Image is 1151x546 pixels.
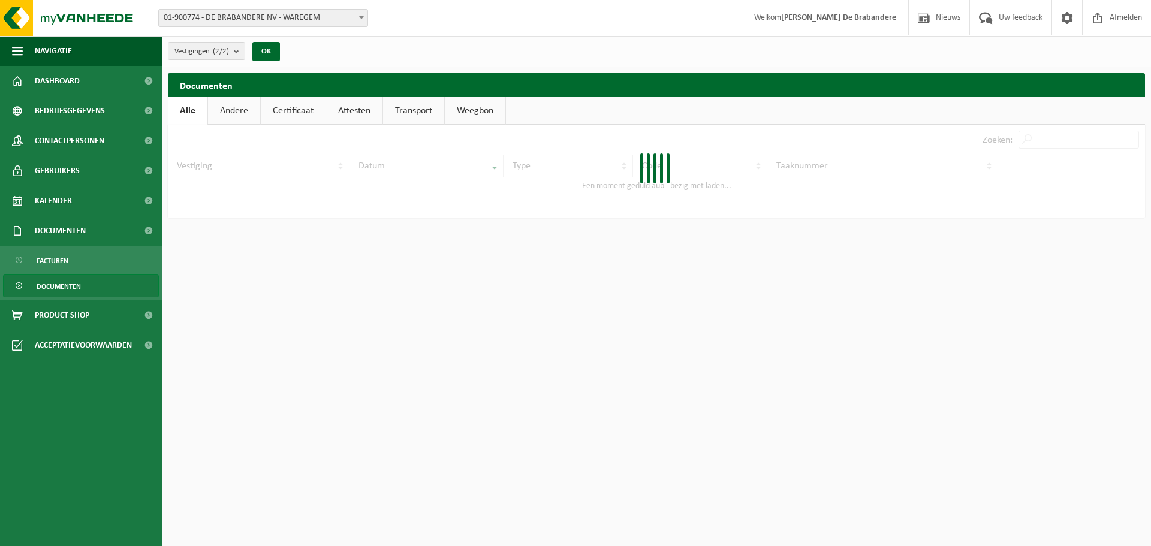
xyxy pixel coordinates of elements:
button: OK [252,42,280,61]
span: Navigatie [35,36,72,66]
a: Documenten [3,274,159,297]
span: Acceptatievoorwaarden [35,330,132,360]
span: Dashboard [35,66,80,96]
span: Documenten [35,216,86,246]
a: Facturen [3,249,159,272]
span: Vestigingen [174,43,229,61]
span: Contactpersonen [35,126,104,156]
span: Gebruikers [35,156,80,186]
span: 01-900774 - DE BRABANDERE NV - WAREGEM [158,9,368,27]
h2: Documenten [168,73,1145,96]
count: (2/2) [213,47,229,55]
a: Andere [208,97,260,125]
span: Bedrijfsgegevens [35,96,105,126]
a: Certificaat [261,97,326,125]
a: Transport [383,97,444,125]
span: Facturen [37,249,68,272]
strong: [PERSON_NAME] De Brabandere [781,13,896,22]
span: Documenten [37,275,81,298]
a: Attesten [326,97,382,125]
a: Alle [168,97,207,125]
a: Weegbon [445,97,505,125]
span: 01-900774 - DE BRABANDERE NV - WAREGEM [159,10,367,26]
button: Vestigingen(2/2) [168,42,245,60]
span: Product Shop [35,300,89,330]
span: Kalender [35,186,72,216]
